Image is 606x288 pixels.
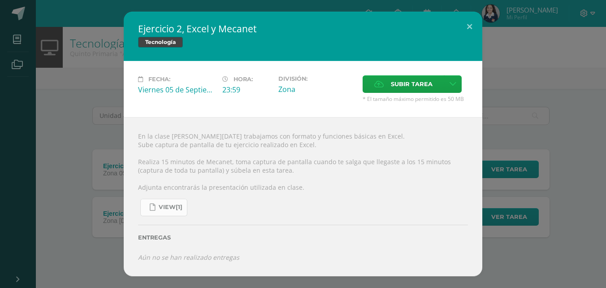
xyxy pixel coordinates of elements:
[148,76,170,83] span: Fecha:
[138,22,468,35] h2: Ejercicio 2, Excel y Mecanet
[363,95,468,103] span: * El tamaño máximo permitido es 50 MB
[278,75,355,82] label: División:
[138,37,183,48] span: Tecnología
[391,76,433,92] span: Subir tarea
[138,234,468,241] label: Entregas
[138,253,239,262] i: Aún no se han realizado entregas
[138,85,215,95] div: Viernes 05 de Septiembre
[140,199,187,216] a: view[1]
[159,204,182,211] span: view[1]
[124,117,482,276] div: En la clase [PERSON_NAME][DATE] trabajamos con formato y funciones básicas en Excel. Sube captura...
[457,12,482,42] button: Close (Esc)
[234,76,253,83] span: Hora:
[222,85,271,95] div: 23:59
[278,84,355,94] div: Zona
